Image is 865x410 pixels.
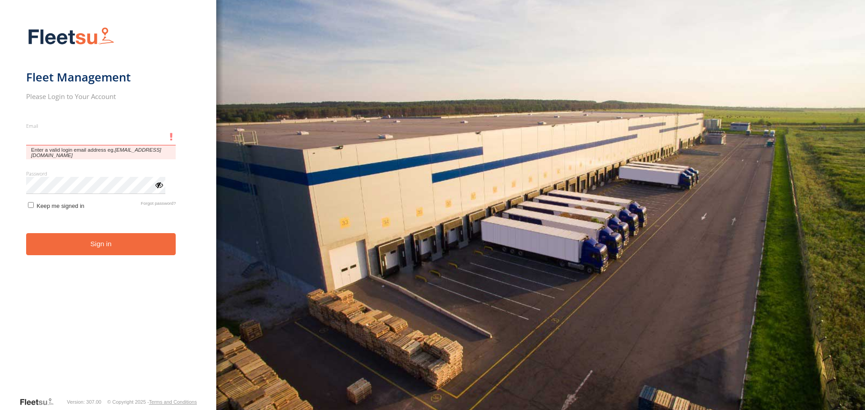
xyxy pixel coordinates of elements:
[26,233,176,255] button: Sign in
[149,399,197,405] a: Terms and Conditions
[67,399,101,405] div: Version: 307.00
[31,147,161,158] em: [EMAIL_ADDRESS][DOMAIN_NAME]
[19,397,61,406] a: Visit our Website
[26,122,176,129] label: Email
[141,201,176,209] a: Forgot password?
[26,145,176,159] span: Enter a valid login email address eg.
[28,202,34,208] input: Keep me signed in
[26,22,191,396] form: main
[107,399,197,405] div: © Copyright 2025 -
[26,92,176,101] h2: Please Login to Your Account
[26,170,176,177] label: Password
[26,25,116,48] img: Fleetsu
[26,70,176,85] h1: Fleet Management
[36,203,84,209] span: Keep me signed in
[154,180,163,189] div: ViewPassword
